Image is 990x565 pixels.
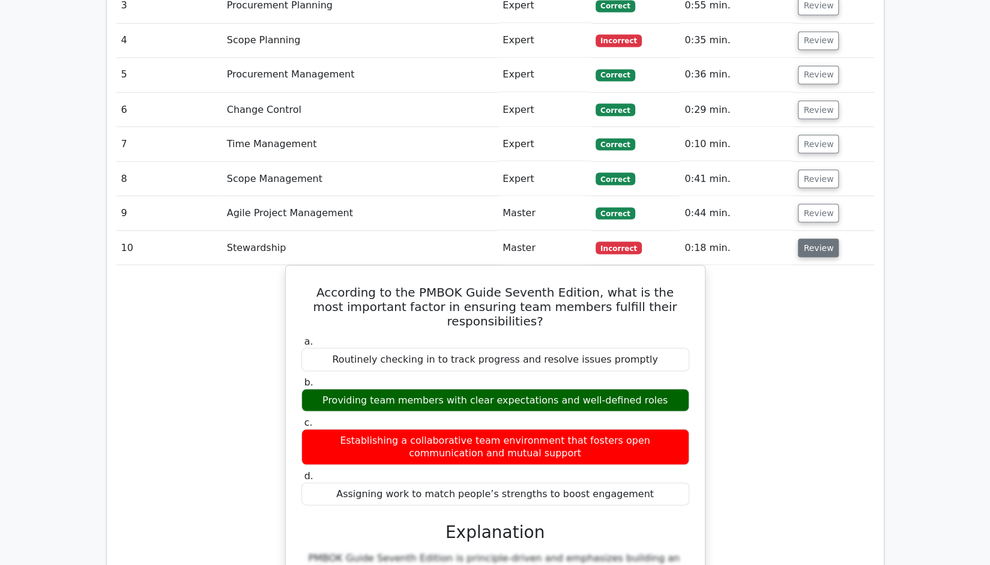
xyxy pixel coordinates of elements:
td: Procurement Management [222,58,498,92]
span: d. [304,470,313,481]
td: 0:10 min. [680,127,793,161]
span: Incorrect [596,241,642,253]
td: 10 [116,231,222,265]
td: Time Management [222,127,498,161]
td: Change Control [222,92,498,127]
h3: Explanation [309,522,682,542]
td: Stewardship [222,231,498,265]
td: Expert [498,162,591,196]
td: 7 [116,127,222,161]
span: Incorrect [596,34,642,46]
td: 4 [116,23,222,58]
td: Master [498,231,591,265]
span: b. [304,376,313,387]
div: Assigning work to match people’s strengths to boost engagement [301,482,689,506]
td: Expert [498,127,591,161]
h5: According to the PMBOK Guide Seventh Edition, what is the most important factor in ensuring team ... [300,285,690,328]
button: Review [798,134,839,153]
div: Routinely checking in to track progress and resolve issues promptly [301,348,689,371]
span: Correct [596,69,635,81]
td: Scope Management [222,162,498,196]
span: Correct [596,103,635,115]
td: 0:29 min. [680,92,793,127]
td: Expert [498,92,591,127]
div: Providing team members with clear expectations and well-defined roles [301,388,689,412]
td: Agile Project Management [222,196,498,230]
td: 9 [116,196,222,230]
td: 0:18 min. [680,231,793,265]
button: Review [798,169,839,188]
span: Correct [596,138,635,150]
button: Review [798,100,839,119]
span: a. [304,335,313,346]
td: Master [498,196,591,230]
td: Expert [498,23,591,58]
td: 5 [116,58,222,92]
span: Correct [596,172,635,184]
div: Establishing a collaborative team environment that fosters open communication and mutual support [301,429,689,465]
button: Review [798,204,839,222]
span: c. [304,416,313,428]
td: Expert [498,58,591,92]
button: Review [798,238,839,257]
td: 0:41 min. [680,162,793,196]
td: 8 [116,162,222,196]
td: Scope Planning [222,23,498,58]
td: 0:44 min. [680,196,793,230]
button: Review [798,65,839,84]
button: Review [798,31,839,50]
td: 6 [116,92,222,127]
span: Correct [596,207,635,219]
td: 0:36 min. [680,58,793,92]
td: 0:35 min. [680,23,793,58]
